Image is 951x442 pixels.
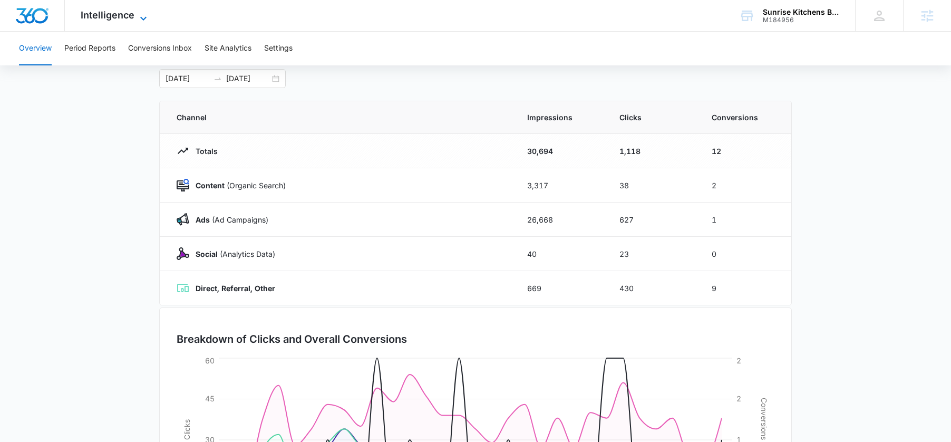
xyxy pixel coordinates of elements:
td: 30,694 [515,134,607,168]
td: 26,668 [515,203,607,237]
tspan: 45 [205,394,215,403]
span: Clicks [619,112,686,123]
span: Channel [177,112,502,123]
span: Conversions [712,112,774,123]
tspan: Clicks [182,419,191,440]
td: 627 [607,203,699,237]
button: Settings [264,32,293,65]
strong: Content [196,181,225,190]
h3: Breakdown of Clicks and Overall Conversions [177,331,407,347]
button: Period Reports [64,32,115,65]
td: 9 [699,271,791,305]
button: Conversions Inbox [128,32,192,65]
tspan: 60 [205,356,215,365]
span: to [214,74,222,83]
p: (Organic Search) [189,180,286,191]
td: 23 [607,237,699,271]
td: 1 [699,203,791,237]
td: 40 [515,237,607,271]
img: Ads [177,213,189,226]
input: End date [226,73,270,84]
img: Social [177,247,189,260]
td: 430 [607,271,699,305]
tspan: Conversions [760,398,769,440]
tspan: 2 [736,394,741,403]
button: Overview [19,32,52,65]
div: account id [763,16,840,24]
button: Site Analytics [205,32,251,65]
strong: Ads [196,215,210,224]
td: 669 [515,271,607,305]
td: 1,118 [607,134,699,168]
p: (Ad Campaigns) [189,214,268,225]
span: swap-right [214,74,222,83]
td: 12 [699,134,791,168]
tspan: 2 [736,356,741,365]
td: 3,317 [515,168,607,203]
td: 2 [699,168,791,203]
td: 38 [607,168,699,203]
span: Impressions [527,112,594,123]
strong: Direct, Referral, Other [196,284,275,293]
p: (Analytics Data) [189,248,275,260]
div: account name [763,8,840,16]
span: Intelligence [81,9,134,21]
p: Totals [189,146,218,157]
strong: Social [196,249,218,258]
input: Start date [166,73,209,84]
img: Content [177,179,189,191]
td: 0 [699,237,791,271]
